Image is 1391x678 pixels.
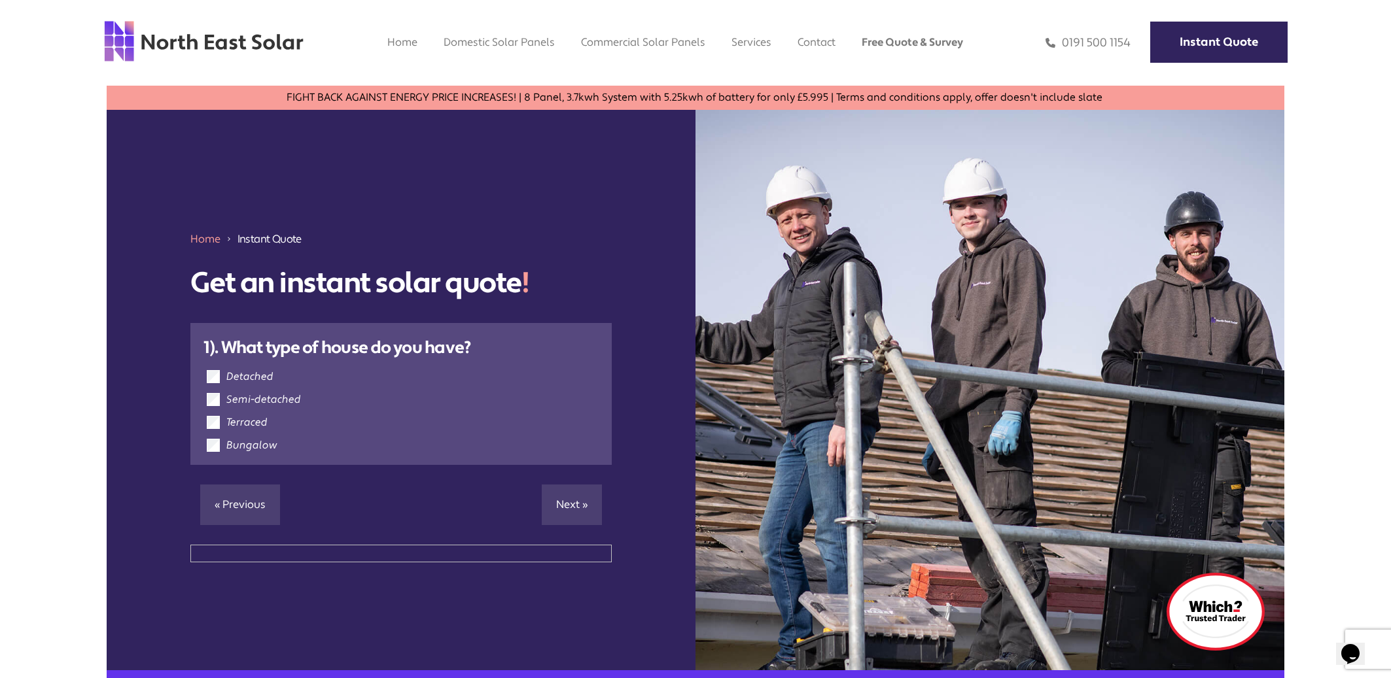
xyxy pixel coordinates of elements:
[200,484,280,525] a: « Previous
[226,439,277,452] label: Bungalow
[1336,626,1378,665] iframe: chat widget
[226,231,232,246] img: 211688_forward_arrow_icon.svg
[203,337,471,359] strong: 1). What type of house do you have?
[226,416,268,429] label: Terraced
[238,231,302,246] span: Instant Quote
[190,232,220,246] a: Home
[581,35,705,49] a: Commercial Solar Panels
[1046,35,1055,50] img: phone icon
[521,265,529,301] span: !
[1046,35,1131,50] a: 0191 500 1154
[798,35,836,49] a: Contact
[103,20,304,63] img: north east solar logo
[862,35,963,49] a: Free Quote & Survey
[226,370,273,383] label: Detached
[387,35,417,49] a: Home
[695,110,1284,670] img: north east solar employees putting solar panels on a domestic house
[190,266,612,301] h1: Get an instant solar quote
[731,35,771,49] a: Services
[1150,22,1288,63] a: Instant Quote
[1167,573,1265,651] img: which logo
[542,484,602,525] a: Next »
[226,393,301,406] label: Semi-detached
[444,35,555,49] a: Domestic Solar Panels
